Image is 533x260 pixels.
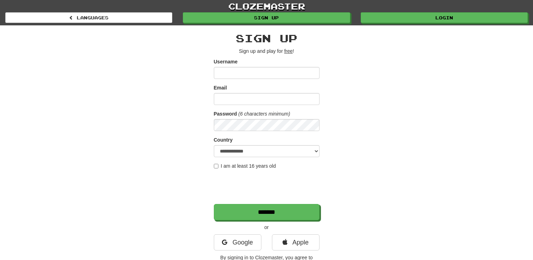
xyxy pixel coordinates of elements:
[214,84,227,91] label: Email
[214,164,218,168] input: I am at least 16 years old
[183,12,350,23] a: Sign up
[214,110,237,117] label: Password
[284,48,293,54] u: free
[238,111,290,117] em: ( 6 characters minimum )
[214,136,233,143] label: Country
[214,162,276,169] label: I am at least 16 years old
[361,12,528,23] a: Login
[214,32,320,44] h2: Sign up
[272,234,320,250] a: Apple
[214,48,320,55] p: Sign up and play for !
[214,234,261,250] a: Google
[214,173,321,200] iframe: reCAPTCHA
[214,224,320,231] p: or
[214,58,238,65] label: Username
[5,12,172,23] a: Languages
